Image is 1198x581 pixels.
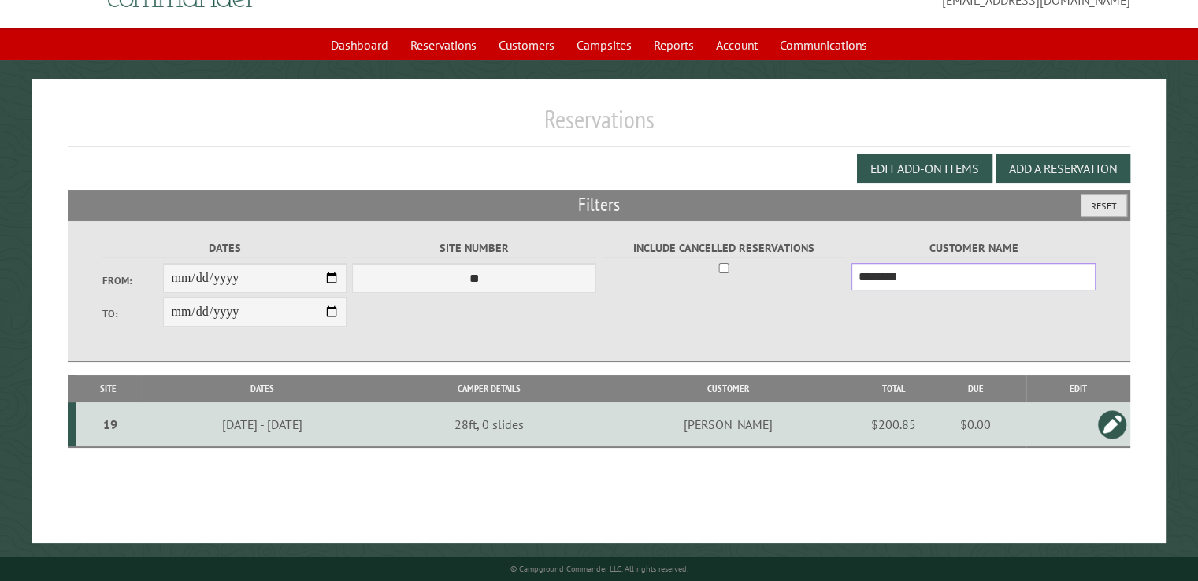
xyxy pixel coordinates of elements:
a: Reports [644,30,703,60]
a: Campsites [567,30,641,60]
th: Customer [595,375,862,402]
td: $0.00 [925,402,1026,447]
td: $200.85 [862,402,925,447]
label: From: [102,273,164,288]
a: Reservations [401,30,486,60]
label: Include Cancelled Reservations [602,239,847,257]
label: Customer Name [851,239,1096,257]
td: 28ft, 0 slides [384,402,595,447]
a: Communications [770,30,877,60]
button: Add a Reservation [996,154,1130,183]
th: Camper Details [384,375,595,402]
button: Edit Add-on Items [857,154,992,183]
h1: Reservations [68,104,1130,147]
th: Edit [1026,375,1130,402]
a: Dashboard [321,30,398,60]
td: [PERSON_NAME] [595,402,862,447]
label: Dates [102,239,347,257]
h2: Filters [68,190,1130,220]
a: Customers [489,30,564,60]
button: Reset [1081,194,1127,217]
th: Dates [141,375,384,402]
small: © Campground Commander LLC. All rights reserved. [510,564,688,574]
th: Total [862,375,925,402]
th: Site [76,375,141,402]
a: Account [707,30,767,60]
label: To: [102,306,164,321]
div: [DATE] - [DATE] [143,416,381,432]
div: 19 [82,416,139,432]
label: Site Number [352,239,597,257]
th: Due [925,375,1026,402]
